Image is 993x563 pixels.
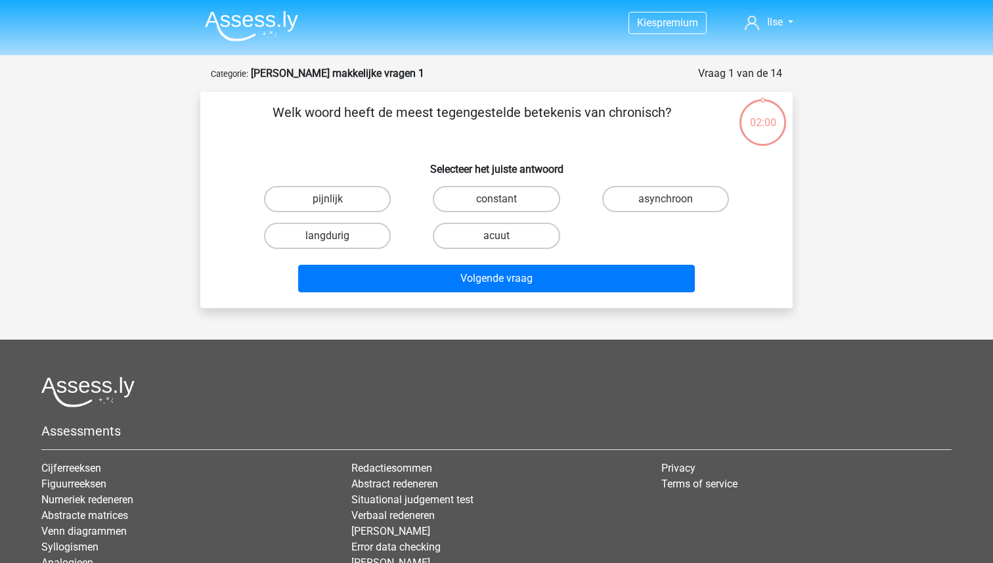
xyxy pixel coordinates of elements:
[629,14,706,32] a: Kiespremium
[637,16,657,29] span: Kies
[264,223,391,249] label: langdurig
[264,186,391,212] label: pijnlijk
[661,478,738,490] a: Terms of service
[351,525,430,537] a: [PERSON_NAME]
[41,493,133,506] a: Numeriek redeneren
[661,462,695,474] a: Privacy
[298,265,695,292] button: Volgende vraag
[433,223,560,249] label: acuut
[41,525,127,537] a: Venn diagrammen
[351,462,432,474] a: Redactiesommen
[41,462,101,474] a: Cijferreeksen
[351,509,435,522] a: Verbaal redeneren
[698,66,782,81] div: Vraag 1 van de 14
[767,16,783,28] span: Ilse
[211,69,248,79] small: Categorie:
[351,493,474,506] a: Situational judgement test
[41,478,106,490] a: Figuurreeksen
[251,67,424,79] strong: [PERSON_NAME] makkelijke vragen 1
[41,541,99,553] a: Syllogismen
[351,478,438,490] a: Abstract redeneren
[41,509,128,522] a: Abstracte matrices
[221,152,772,175] h6: Selecteer het juiste antwoord
[41,423,952,439] h5: Assessments
[205,11,298,41] img: Assessly
[602,186,729,212] label: asynchroon
[221,102,722,142] p: Welk woord heeft de meest tegengestelde betekenis van chronisch?
[739,14,799,30] a: Ilse
[351,541,441,553] a: Error data checking
[738,98,787,131] div: 02:00
[41,376,135,407] img: Assessly logo
[433,186,560,212] label: constant
[657,16,698,29] span: premium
